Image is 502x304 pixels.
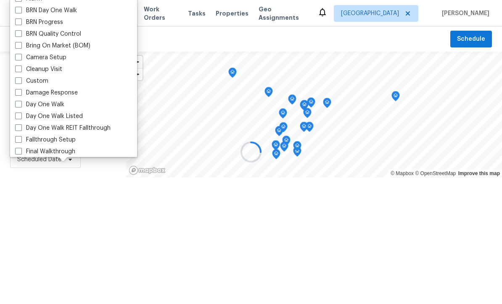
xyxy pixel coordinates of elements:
label: Fallthrough Setup [15,136,76,144]
label: Custom [15,77,48,85]
label: BRN Progress [15,18,63,26]
label: BRN Day One Walk [15,6,77,15]
label: Camera Setup [15,53,66,62]
a: OpenStreetMap [415,170,456,176]
a: Mapbox homepage [129,165,166,175]
label: Final Walkthrough [15,147,75,156]
label: Damage Response [15,89,78,97]
a: Improve this map [458,170,500,176]
label: Day One Walk Listed [15,112,83,121]
a: Mapbox [391,170,414,176]
label: BRN Quality Control [15,30,81,38]
label: Day One Walk REIT Fallthrough [15,124,111,132]
label: Day One Walk [15,100,64,109]
label: Bring On Market (BOM) [15,42,90,50]
label: Cleanup Visit [15,65,62,73]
